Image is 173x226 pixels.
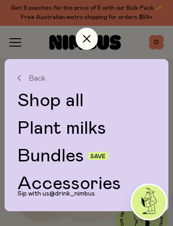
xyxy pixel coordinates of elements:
[18,74,155,82] button: Back
[18,91,155,110] a: Shop all
[18,174,155,193] a: Accessories
[18,147,84,165] a: Bundles
[29,74,46,82] span: Back
[18,119,155,137] a: Plant milks
[132,185,166,219] img: agent
[90,154,106,159] span: Save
